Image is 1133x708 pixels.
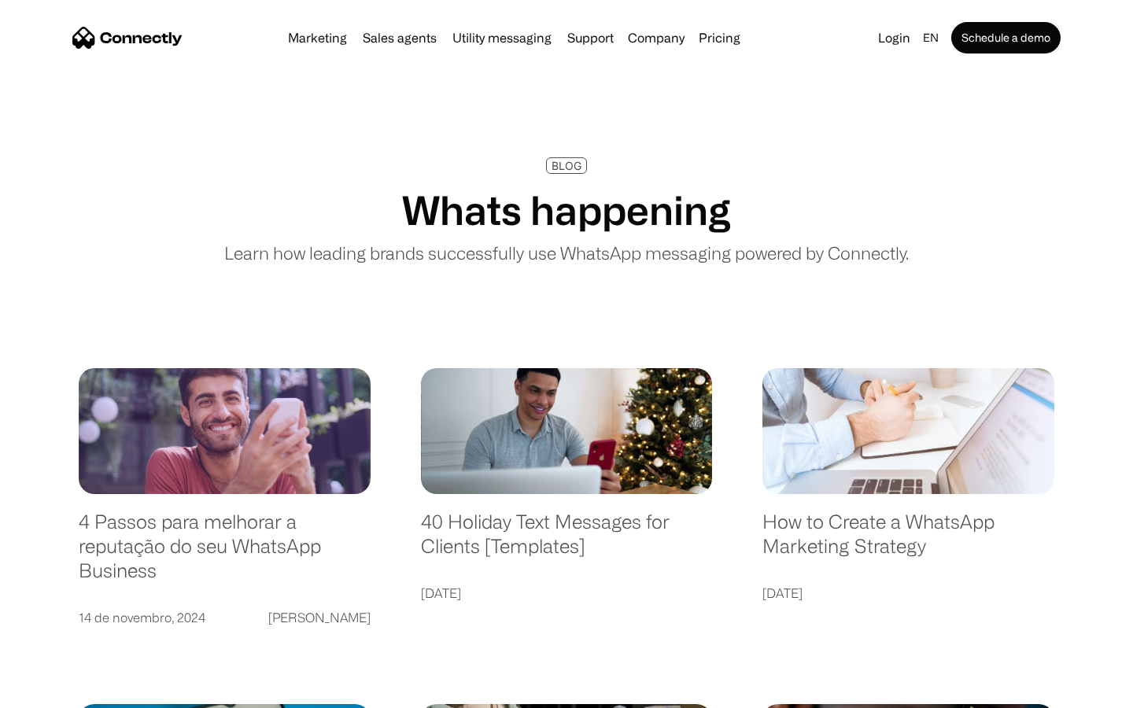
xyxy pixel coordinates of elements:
div: [DATE] [762,582,803,604]
div: en [917,27,948,49]
a: How to Create a WhatsApp Marketing Strategy [762,510,1054,573]
a: Marketing [282,31,353,44]
aside: Language selected: English [16,680,94,702]
a: 40 Holiday Text Messages for Clients [Templates] [421,510,713,573]
div: Company [628,27,685,49]
div: BLOG [552,160,581,171]
h1: Whats happening [402,186,731,234]
div: en [923,27,939,49]
a: Login [872,27,917,49]
a: Utility messaging [446,31,558,44]
div: Company [623,27,689,49]
a: Support [561,31,620,44]
div: 14 de novembro, 2024 [79,607,205,629]
ul: Language list [31,680,94,702]
div: [PERSON_NAME] [268,607,371,629]
a: 4 Passos para melhorar a reputação do seu WhatsApp Business [79,510,371,598]
a: home [72,26,183,50]
a: Pricing [692,31,747,44]
div: [DATE] [421,582,461,604]
a: Schedule a demo [951,22,1061,53]
p: Learn how leading brands successfully use WhatsApp messaging powered by Connectly. [224,240,909,266]
a: Sales agents [356,31,443,44]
